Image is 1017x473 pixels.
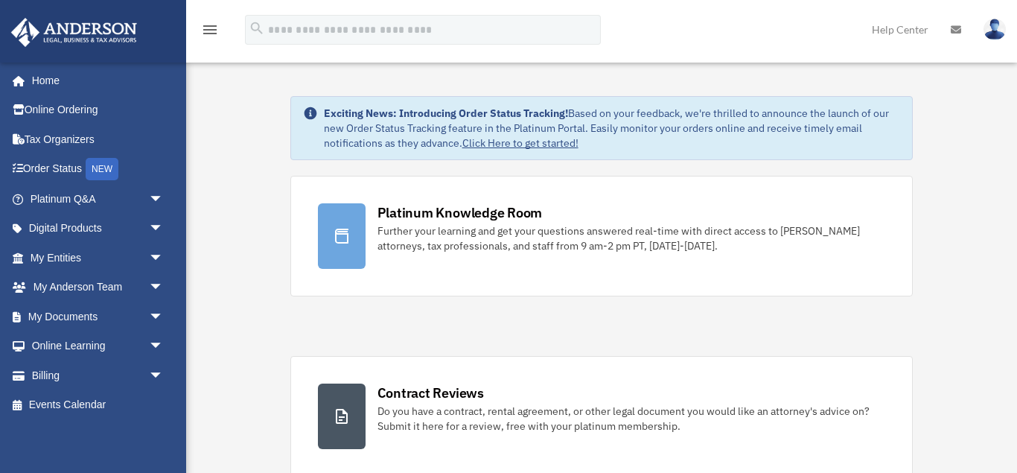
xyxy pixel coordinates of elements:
a: Events Calendar [10,390,186,420]
div: Contract Reviews [377,384,484,402]
i: menu [201,21,219,39]
a: Online Learningarrow_drop_down [10,331,186,361]
div: Platinum Knowledge Room [377,203,543,222]
a: Click Here to get started! [462,136,578,150]
img: Anderson Advisors Platinum Portal [7,18,141,47]
a: Platinum Q&Aarrow_drop_down [10,184,186,214]
span: arrow_drop_down [149,361,179,391]
a: Home [10,66,179,95]
a: Platinum Knowledge Room Further your learning and get your questions answered real-time with dire... [290,176,914,296]
span: arrow_drop_down [149,214,179,244]
a: Order StatusNEW [10,154,186,185]
a: My Documentsarrow_drop_down [10,302,186,331]
a: Billingarrow_drop_down [10,361,186,390]
a: My Anderson Teamarrow_drop_down [10,273,186,302]
span: arrow_drop_down [149,331,179,362]
div: Further your learning and get your questions answered real-time with direct access to [PERSON_NAM... [377,223,886,253]
a: Digital Productsarrow_drop_down [10,214,186,244]
a: Online Ordering [10,95,186,125]
a: menu [201,26,219,39]
span: arrow_drop_down [149,302,179,332]
span: arrow_drop_down [149,243,179,273]
img: User Pic [983,19,1006,40]
i: search [249,20,265,36]
span: arrow_drop_down [149,273,179,303]
a: Tax Organizers [10,124,186,154]
strong: Exciting News: Introducing Order Status Tracking! [324,107,568,120]
div: Do you have a contract, rental agreement, or other legal document you would like an attorney's ad... [377,404,886,434]
div: Based on your feedback, we're thrilled to announce the launch of our new Order Status Tracking fe... [324,106,901,150]
div: NEW [86,158,118,180]
a: My Entitiesarrow_drop_down [10,243,186,273]
span: arrow_drop_down [149,184,179,215]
